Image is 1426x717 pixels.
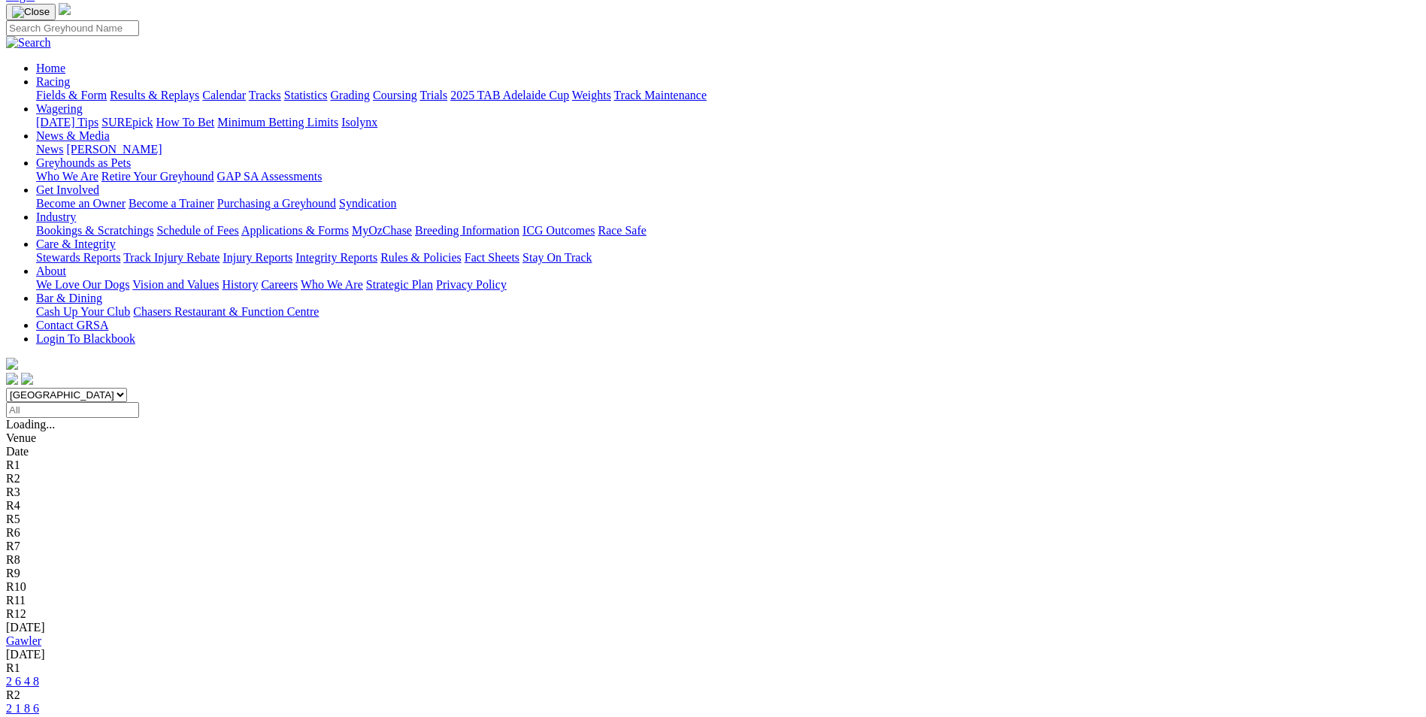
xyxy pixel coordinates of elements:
a: Home [36,62,65,74]
a: Stay On Track [522,251,592,264]
a: Wagering [36,102,83,115]
input: Select date [6,402,139,418]
a: Trials [419,89,447,101]
a: Weights [572,89,611,101]
a: GAP SA Assessments [217,170,322,183]
div: R5 [6,513,1420,526]
a: Track Injury Rebate [123,251,220,264]
a: Careers [261,278,298,291]
a: Bar & Dining [36,292,102,304]
a: 2 6 4 8 [6,675,39,688]
a: Privacy Policy [436,278,507,291]
a: Results & Replays [110,89,199,101]
a: Who We Are [36,170,98,183]
a: 2025 TAB Adelaide Cup [450,89,569,101]
div: About [36,278,1420,292]
a: Syndication [339,197,396,210]
a: Calendar [202,89,246,101]
a: Race Safe [598,224,646,237]
div: Care & Integrity [36,251,1420,265]
img: twitter.svg [21,373,33,385]
div: R11 [6,594,1420,607]
div: News & Media [36,143,1420,156]
a: MyOzChase [352,224,412,237]
a: Fact Sheets [465,251,519,264]
div: R12 [6,607,1420,621]
a: [PERSON_NAME] [66,143,162,156]
a: Login To Blackbook [36,332,135,345]
a: [DATE] Tips [36,116,98,129]
div: Get Involved [36,197,1420,210]
div: R7 [6,540,1420,553]
input: Search [6,20,139,36]
div: Bar & Dining [36,305,1420,319]
a: Cash Up Your Club [36,305,130,318]
a: Schedule of Fees [156,224,238,237]
div: R10 [6,580,1420,594]
a: History [222,278,258,291]
a: Who We Are [301,278,363,291]
a: Vision and Values [132,278,219,291]
div: R1 [6,661,1420,675]
a: Greyhounds as Pets [36,156,131,169]
a: Become an Owner [36,197,126,210]
div: R1 [6,458,1420,472]
a: We Love Our Dogs [36,278,129,291]
div: R3 [6,486,1420,499]
div: Venue [6,431,1420,445]
a: Strategic Plan [366,278,433,291]
img: Search [6,36,51,50]
a: Rules & Policies [380,251,462,264]
div: R2 [6,472,1420,486]
a: Breeding Information [415,224,519,237]
span: Loading... [6,418,55,431]
a: Integrity Reports [295,251,377,264]
a: Grading [331,89,370,101]
div: [DATE] [6,648,1420,661]
a: Get Involved [36,183,99,196]
div: [DATE] [6,621,1420,634]
img: facebook.svg [6,373,18,385]
a: Chasers Restaurant & Function Centre [133,305,319,318]
div: R8 [6,553,1420,567]
img: Close [12,6,50,18]
a: ICG Outcomes [522,224,595,237]
a: News & Media [36,129,110,142]
div: R9 [6,567,1420,580]
a: Bookings & Scratchings [36,224,153,237]
img: logo-grsa-white.png [6,358,18,370]
a: Contact GRSA [36,319,108,331]
a: Become a Trainer [129,197,214,210]
a: Gawler [6,634,41,647]
a: Industry [36,210,76,223]
a: Statistics [284,89,328,101]
a: News [36,143,63,156]
a: Care & Integrity [36,237,116,250]
a: About [36,265,66,277]
a: Fields & Form [36,89,107,101]
div: R4 [6,499,1420,513]
img: logo-grsa-white.png [59,3,71,15]
div: Industry [36,224,1420,237]
a: Isolynx [341,116,377,129]
a: Coursing [373,89,417,101]
a: SUREpick [101,116,153,129]
a: Purchasing a Greyhound [217,197,336,210]
a: Tracks [249,89,281,101]
a: Stewards Reports [36,251,120,264]
a: Injury Reports [223,251,292,264]
button: Toggle navigation [6,4,56,20]
a: Racing [36,75,70,88]
a: Applications & Forms [241,224,349,237]
div: R2 [6,688,1420,702]
a: 2 1 8 6 [6,702,39,715]
a: Track Maintenance [614,89,707,101]
div: Date [6,445,1420,458]
div: R6 [6,526,1420,540]
a: Retire Your Greyhound [101,170,214,183]
a: Minimum Betting Limits [217,116,338,129]
div: Greyhounds as Pets [36,170,1420,183]
a: How To Bet [156,116,215,129]
div: Wagering [36,116,1420,129]
div: Racing [36,89,1420,102]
